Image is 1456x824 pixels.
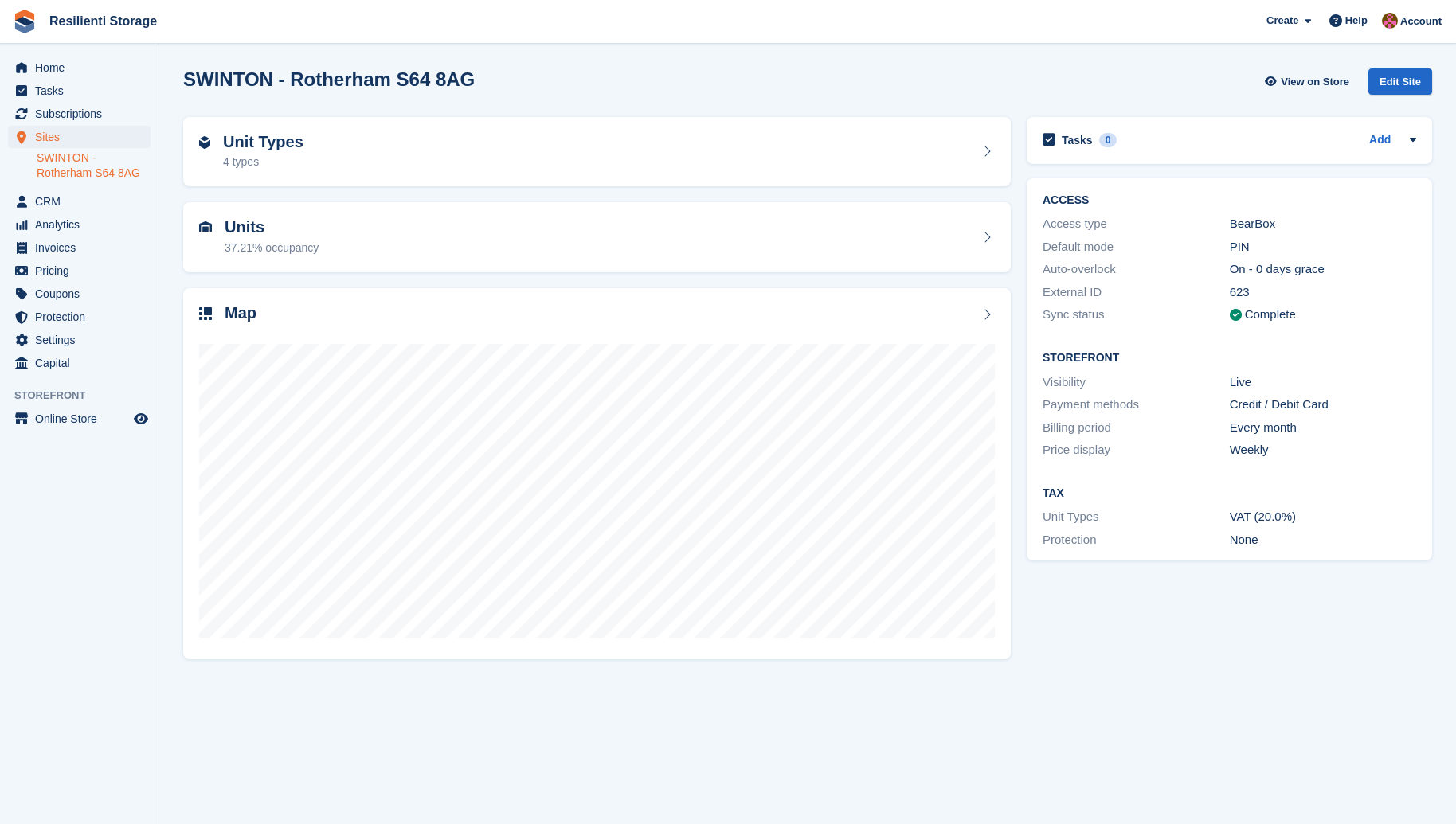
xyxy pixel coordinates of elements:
[1043,215,1230,233] div: Access type
[1368,68,1432,101] a: Edit Site
[35,80,131,102] span: Tasks
[1062,133,1093,147] h2: Tasks
[1043,419,1230,437] div: Billing period
[199,307,212,320] img: map-icn-33ee37083ee616e46c38cad1a60f524a97daa1e2b2c8c0bc3eb3415660979fc1.svg
[199,221,212,232] img: unit-icn-7be61d7bf1b0ce9d3e12c5938cc71ed9869f7b940bace4675aadf7bd6d80202e.svg
[1043,283,1230,302] div: External ID
[35,260,131,282] span: Pricing
[1266,13,1298,29] span: Create
[35,103,131,125] span: Subscriptions
[1230,283,1417,302] div: 623
[35,57,131,79] span: Home
[1043,441,1230,459] div: Price display
[183,288,1011,660] a: Map
[8,408,151,430] a: menu
[225,304,256,322] h2: Map
[1230,260,1417,279] div: On - 0 days grace
[225,240,319,256] div: 37.21% occupancy
[35,306,131,328] span: Protection
[1262,68,1356,95] a: View on Store
[37,150,151,181] a: SWINTON - Rotherham S64 8AG
[8,80,151,102] a: menu
[35,352,131,374] span: Capital
[1245,306,1296,324] div: Complete
[35,236,131,259] span: Invoices
[1400,14,1442,29] span: Account
[8,306,151,328] a: menu
[1043,194,1416,207] h2: ACCESS
[8,329,151,351] a: menu
[183,202,1011,272] a: Units 37.21% occupancy
[1043,238,1230,256] div: Default mode
[1043,373,1230,392] div: Visibility
[1043,306,1230,324] div: Sync status
[1281,74,1349,90] span: View on Store
[8,283,151,305] a: menu
[223,154,303,170] div: 4 types
[1099,133,1117,147] div: 0
[35,126,131,148] span: Sites
[1345,13,1368,29] span: Help
[1230,396,1417,414] div: Credit / Debit Card
[8,190,151,213] a: menu
[225,218,319,236] h2: Units
[8,213,151,236] a: menu
[35,213,131,236] span: Analytics
[1043,352,1416,365] h2: Storefront
[183,68,475,90] h2: SWINTON - Rotherham S64 8AG
[1043,396,1230,414] div: Payment methods
[1230,531,1417,549] div: None
[1043,260,1230,279] div: Auto-overlock
[1368,68,1432,95] div: Edit Site
[43,8,163,34] a: Resilienti Storage
[35,329,131,351] span: Settings
[8,352,151,374] a: menu
[1230,238,1417,256] div: PIN
[1230,215,1417,233] div: BearBox
[35,190,131,213] span: CRM
[1230,373,1417,392] div: Live
[8,103,151,125] a: menu
[223,133,303,151] h2: Unit Types
[14,388,159,404] span: Storefront
[8,57,151,79] a: menu
[1230,419,1417,437] div: Every month
[8,126,151,148] a: menu
[1043,487,1416,500] h2: Tax
[35,408,131,430] span: Online Store
[1043,531,1230,549] div: Protection
[183,117,1011,187] a: Unit Types 4 types
[1369,131,1391,150] a: Add
[1043,508,1230,526] div: Unit Types
[1230,508,1417,526] div: VAT (20.0%)
[8,236,151,259] a: menu
[13,10,37,33] img: stora-icon-8386f47178a22dfd0bd8f6a31ec36ba5ce8667c1dd55bd0f319d3a0aa187defe.svg
[199,136,210,149] img: unit-type-icn-2b2737a686de81e16bb02015468b77c625bbabd49415b5ef34ead5e3b44a266d.svg
[1230,441,1417,459] div: Weekly
[131,409,151,428] a: Preview store
[1382,13,1398,29] img: Kerrie Whiteley
[35,283,131,305] span: Coupons
[8,260,151,282] a: menu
